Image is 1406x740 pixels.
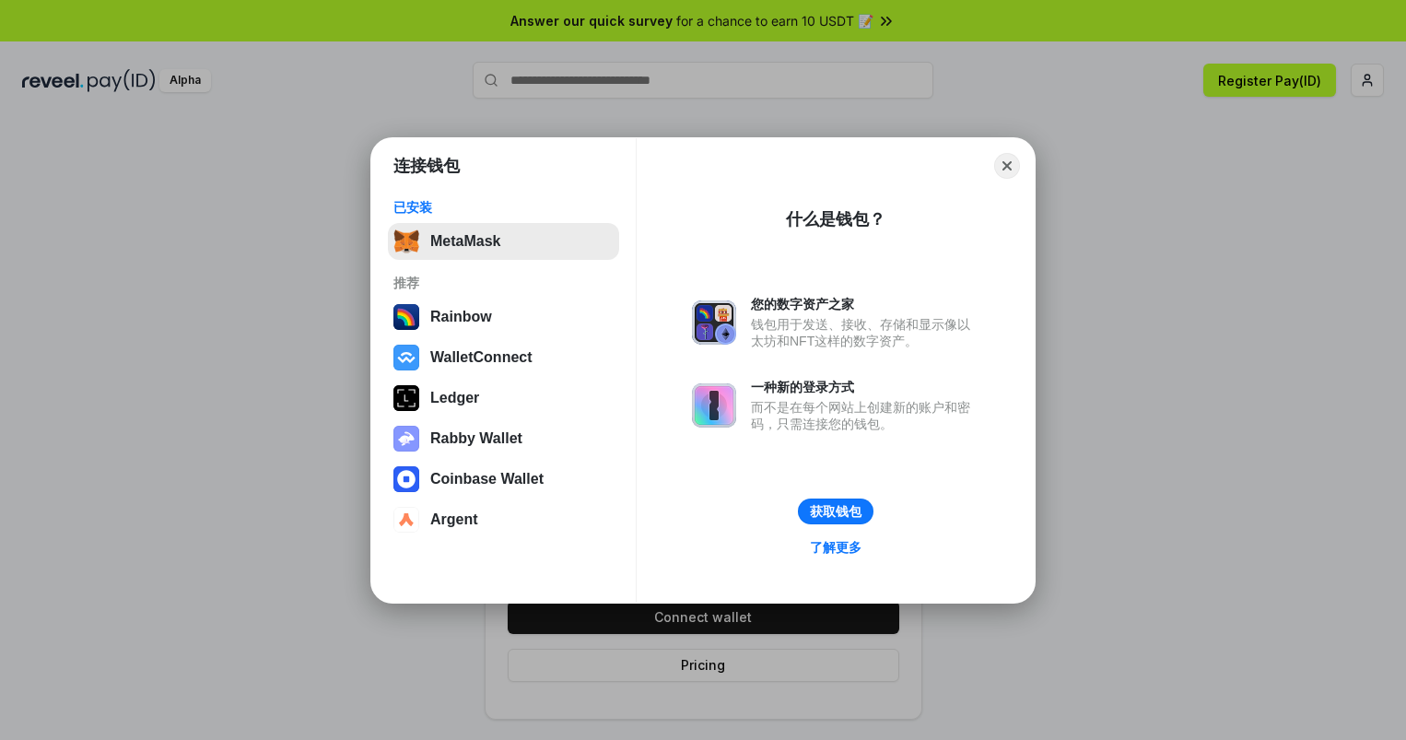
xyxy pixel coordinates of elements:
div: Rainbow [430,309,492,325]
div: 您的数字资产之家 [751,296,979,312]
div: MetaMask [430,233,500,250]
button: MetaMask [388,223,619,260]
div: Coinbase Wallet [430,471,544,487]
button: Coinbase Wallet [388,461,619,498]
div: 了解更多 [810,539,861,556]
img: svg+xml,%3Csvg%20xmlns%3D%22http%3A%2F%2Fwww.w3.org%2F2000%2Fsvg%22%20fill%3D%22none%22%20viewBox... [692,300,736,345]
button: 获取钱包 [798,499,873,524]
div: Ledger [430,390,479,406]
h1: 连接钱包 [393,155,460,177]
img: svg+xml,%3Csvg%20width%3D%22120%22%20height%3D%22120%22%20viewBox%3D%220%200%20120%20120%22%20fil... [393,304,419,330]
div: 获取钱包 [810,503,861,520]
img: svg+xml,%3Csvg%20xmlns%3D%22http%3A%2F%2Fwww.w3.org%2F2000%2Fsvg%22%20fill%3D%22none%22%20viewBox... [393,426,419,452]
div: 已安装 [393,199,614,216]
a: 了解更多 [799,535,873,559]
div: 一种新的登录方式 [751,379,979,395]
div: 钱包用于发送、接收、存储和显示像以太坊和NFT这样的数字资产。 [751,316,979,349]
div: WalletConnect [430,349,533,366]
div: Argent [430,511,478,528]
div: 推荐 [393,275,614,291]
img: svg+xml,%3Csvg%20width%3D%2228%22%20height%3D%2228%22%20viewBox%3D%220%200%2028%2028%22%20fill%3D... [393,345,419,370]
img: svg+xml,%3Csvg%20width%3D%2228%22%20height%3D%2228%22%20viewBox%3D%220%200%2028%2028%22%20fill%3D... [393,507,419,533]
img: svg+xml,%3Csvg%20xmlns%3D%22http%3A%2F%2Fwww.w3.org%2F2000%2Fsvg%22%20width%3D%2228%22%20height%3... [393,385,419,411]
button: Close [994,153,1020,179]
img: svg+xml,%3Csvg%20xmlns%3D%22http%3A%2F%2Fwww.w3.org%2F2000%2Fsvg%22%20fill%3D%22none%22%20viewBox... [692,383,736,428]
div: 什么是钱包？ [786,208,885,230]
img: svg+xml,%3Csvg%20width%3D%2228%22%20height%3D%2228%22%20viewBox%3D%220%200%2028%2028%22%20fill%3D... [393,466,419,492]
button: WalletConnect [388,339,619,376]
img: svg+xml,%3Csvg%20fill%3D%22none%22%20height%3D%2233%22%20viewBox%3D%220%200%2035%2033%22%20width%... [393,229,419,254]
button: Rabby Wallet [388,420,619,457]
div: 而不是在每个网站上创建新的账户和密码，只需连接您的钱包。 [751,399,979,432]
button: Ledger [388,380,619,417]
button: Argent [388,501,619,538]
button: Rainbow [388,299,619,335]
div: Rabby Wallet [430,430,522,447]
